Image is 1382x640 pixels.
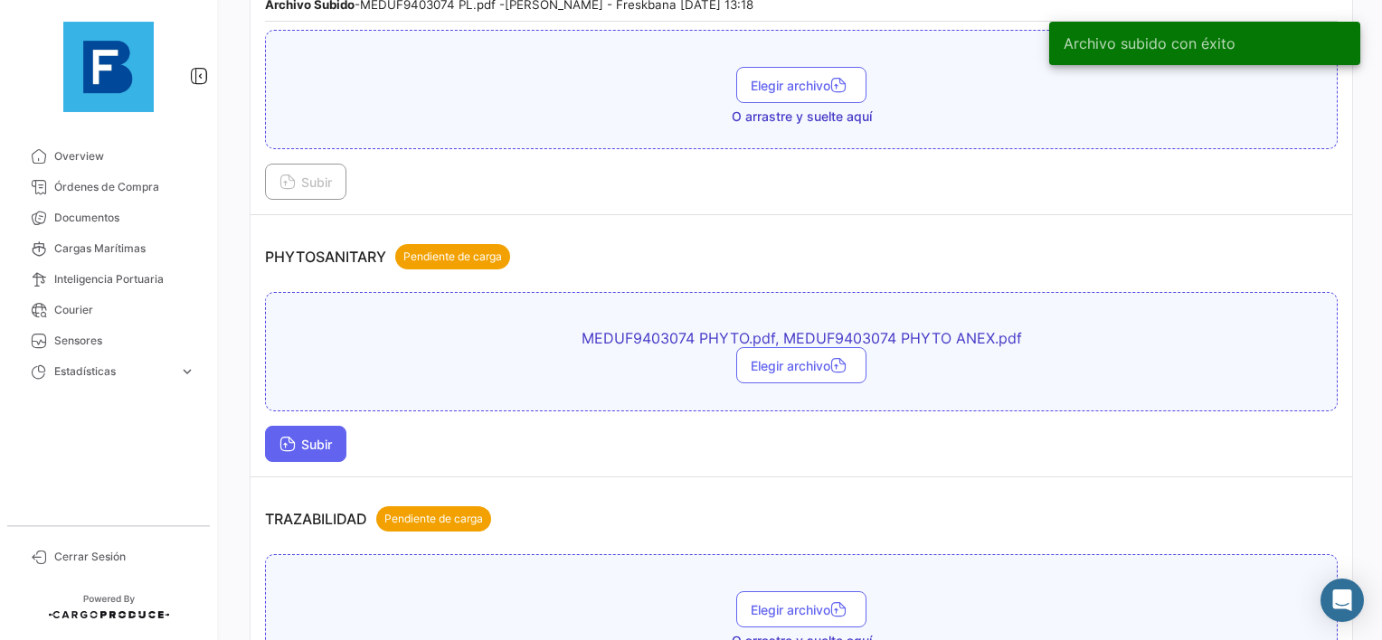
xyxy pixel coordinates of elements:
button: Elegir archivo [736,347,866,383]
span: expand_more [179,363,195,380]
span: Documentos [54,210,195,226]
div: Abrir Intercom Messenger [1320,579,1364,622]
button: Elegir archivo [736,67,866,103]
a: Órdenes de Compra [14,172,203,202]
span: O arrastre y suelte aquí [732,108,872,126]
span: Pendiente de carga [384,511,483,527]
span: Pendiente de carga [403,249,502,265]
p: PHYTOSANITARY [265,244,510,269]
img: 12429640-9da8-4fa2-92c4-ea5716e443d2.jpg [63,22,154,112]
span: Inteligencia Portuaria [54,271,195,287]
span: Overview [54,148,195,165]
span: Elegir archivo [751,78,852,93]
span: Estadísticas [54,363,172,380]
span: Subir [279,174,332,190]
span: Cerrar Sesión [54,549,195,565]
span: Subir [279,437,332,452]
a: Cargas Marítimas [14,233,203,264]
span: Órdenes de Compra [54,179,195,195]
span: Sensores [54,333,195,349]
button: Subir [265,426,346,462]
a: Inteligencia Portuaria [14,264,203,295]
a: Documentos [14,202,203,233]
button: Elegir archivo [736,591,866,627]
span: Cargas Marítimas [54,240,195,257]
button: Subir [265,164,346,200]
span: MEDUF9403074 PHYTO.pdf, MEDUF9403074 PHYTO ANEX.pdf [485,329,1118,347]
a: Overview [14,141,203,172]
span: Elegir archivo [751,602,852,617]
p: TRAZABILIDAD [265,506,491,532]
span: Archivo subido con éxito [1064,34,1235,52]
a: Courier [14,295,203,325]
span: Courier [54,302,195,318]
a: Sensores [14,325,203,356]
span: Elegir archivo [751,358,852,373]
